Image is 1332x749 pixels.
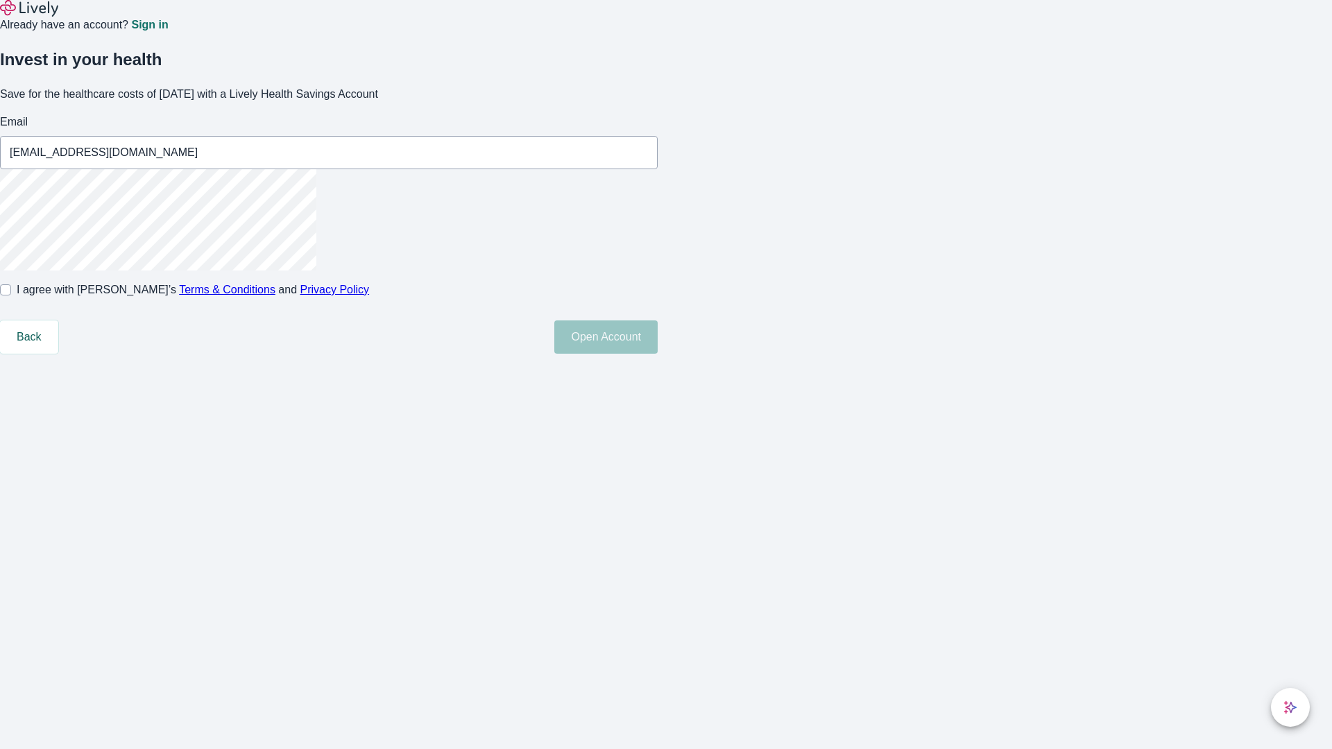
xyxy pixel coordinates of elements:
[1271,688,1310,727] button: chat
[131,19,168,31] a: Sign in
[300,284,370,295] a: Privacy Policy
[179,284,275,295] a: Terms & Conditions
[17,282,369,298] span: I agree with [PERSON_NAME]’s and
[1283,700,1297,714] svg: Lively AI Assistant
